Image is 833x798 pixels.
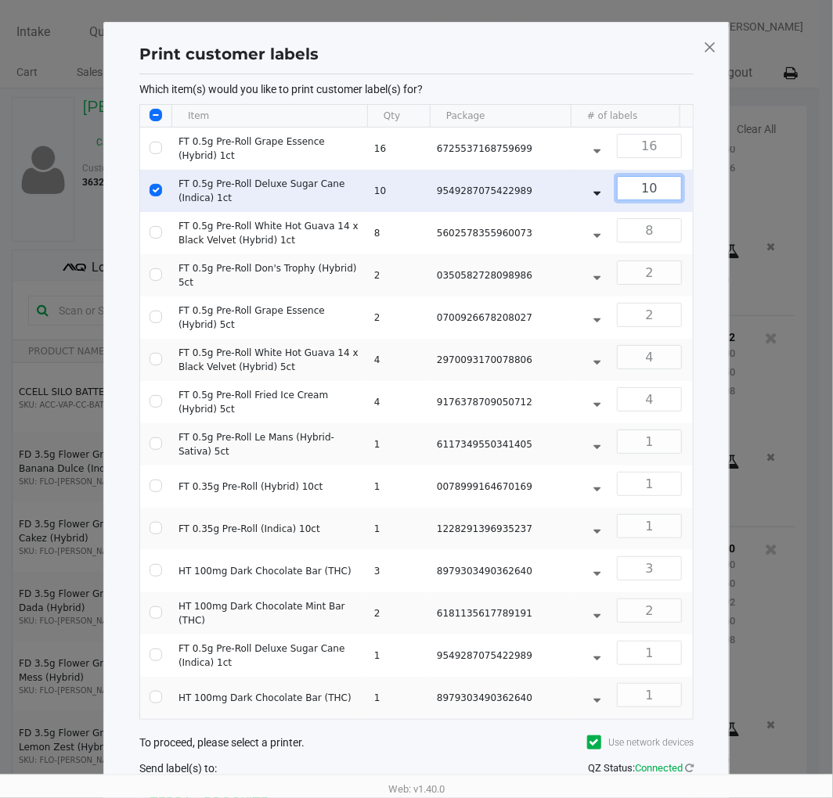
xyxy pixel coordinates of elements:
[430,105,571,128] th: Package
[171,381,367,423] td: FT 0.5g Pre-Roll Fried Ice Cream (Hybrid) 5ct
[430,339,571,381] td: 2970093170078806
[171,128,367,170] td: FT 0.5g Pre-Roll Grape Essence (Hybrid) 1ct
[367,423,430,465] td: 1
[367,254,430,297] td: 2
[150,268,162,281] input: Select Row
[367,381,430,423] td: 4
[367,508,430,550] td: 1
[430,465,571,508] td: 0078999164670169
[587,735,694,749] label: Use network devices
[430,297,571,339] td: 0700926678208027
[150,649,162,661] input: Select Row
[430,677,571,719] td: 8979303490362640
[139,82,694,96] p: Which item(s) would you like to print customer label(s) for?
[588,762,694,774] span: QZ Status:
[171,212,367,254] td: FT 0.5g Pre-Roll White Hot Guava 14 x Black Velvet (Hybrid) 1ct
[367,677,430,719] td: 1
[150,395,162,408] input: Select Row
[150,480,162,492] input: Select Row
[367,550,430,592] td: 3
[430,170,571,212] td: 9549287075422989
[171,297,367,339] td: FT 0.5g Pre-Roll Grape Essence (Hybrid) 5ct
[367,297,430,339] td: 2
[150,226,162,239] input: Select Row
[430,254,571,297] td: 0350582728098986
[150,184,162,196] input: Select Row
[171,254,367,297] td: FT 0.5g Pre-Roll Don's Trophy (Hybrid) 5ct
[150,311,162,323] input: Select Row
[150,142,162,154] input: Select Row
[635,762,683,774] span: Connected
[139,736,305,749] span: To proceed, please select a printer.
[171,423,367,465] td: FT 0.5g Pre-Roll Le Mans (Hybrid-Sativa) 5ct
[150,437,162,450] input: Select Row
[367,212,430,254] td: 8
[171,105,367,128] th: Item
[430,634,571,677] td: 9549287075422989
[139,762,217,775] span: Send label(s) to:
[367,339,430,381] td: 4
[430,550,571,592] td: 8979303490362640
[388,783,445,795] span: Web: v1.40.0
[171,592,367,634] td: HT 100mg Dark Chocolate Mint Bar (THC)
[171,634,367,677] td: FT 0.5g Pre-Roll Deluxe Sugar Cane (Indica) 1ct
[171,465,367,508] td: FT 0.35g Pre-Roll (Hybrid) 10ct
[367,128,430,170] td: 16
[150,353,162,365] input: Select Row
[367,592,430,634] td: 2
[430,212,571,254] td: 5602578355960073
[150,606,162,619] input: Select Row
[430,592,571,634] td: 6181135617789191
[171,339,367,381] td: FT 0.5g Pre-Roll White Hot Guava 14 x Black Velvet (Hybrid) 5ct
[150,564,162,577] input: Select Row
[171,677,367,719] td: HT 100mg Dark Chocolate Bar (THC)
[171,550,367,592] td: HT 100mg Dark Chocolate Bar (THC)
[430,508,571,550] td: 1228291396935237
[430,423,571,465] td: 6117349550341405
[171,170,367,212] td: FT 0.5g Pre-Roll Deluxe Sugar Cane (Indica) 1ct
[430,381,571,423] td: 9176378709050712
[150,522,162,534] input: Select Row
[367,465,430,508] td: 1
[150,691,162,703] input: Select Row
[171,508,367,550] td: FT 0.35g Pre-Roll (Indica) 10ct
[367,105,430,128] th: Qty
[430,128,571,170] td: 6725537168759699
[150,109,162,121] input: Select All Rows
[367,170,430,212] td: 10
[367,634,430,677] td: 1
[139,42,319,66] h1: Print customer labels
[140,105,693,719] div: Data table
[571,105,727,128] th: # of labels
